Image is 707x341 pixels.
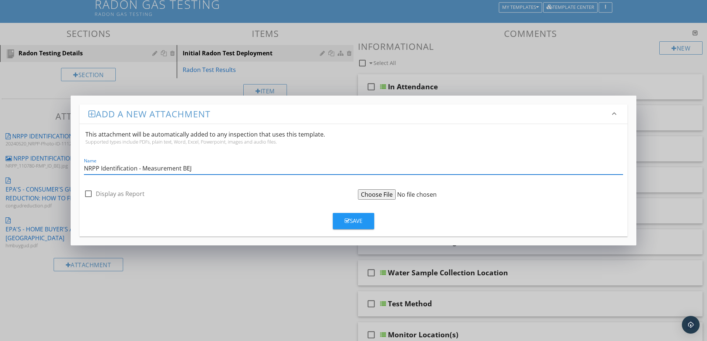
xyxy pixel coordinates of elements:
button: Save [333,213,374,229]
div: Open Intercom Messenger [682,316,700,334]
h3: Add a new attachment [88,109,610,119]
div: Supported types include PDFs, plain text, Word, Excel, Powerpoint, images and audio files. [85,139,622,145]
input: Name [84,162,623,175]
div: This attachment will be automatically added to any inspection that uses this template. [80,124,627,151]
label: Display as Report [96,190,145,197]
i: keyboard_arrow_down [610,109,619,118]
div: Save [345,217,362,225]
